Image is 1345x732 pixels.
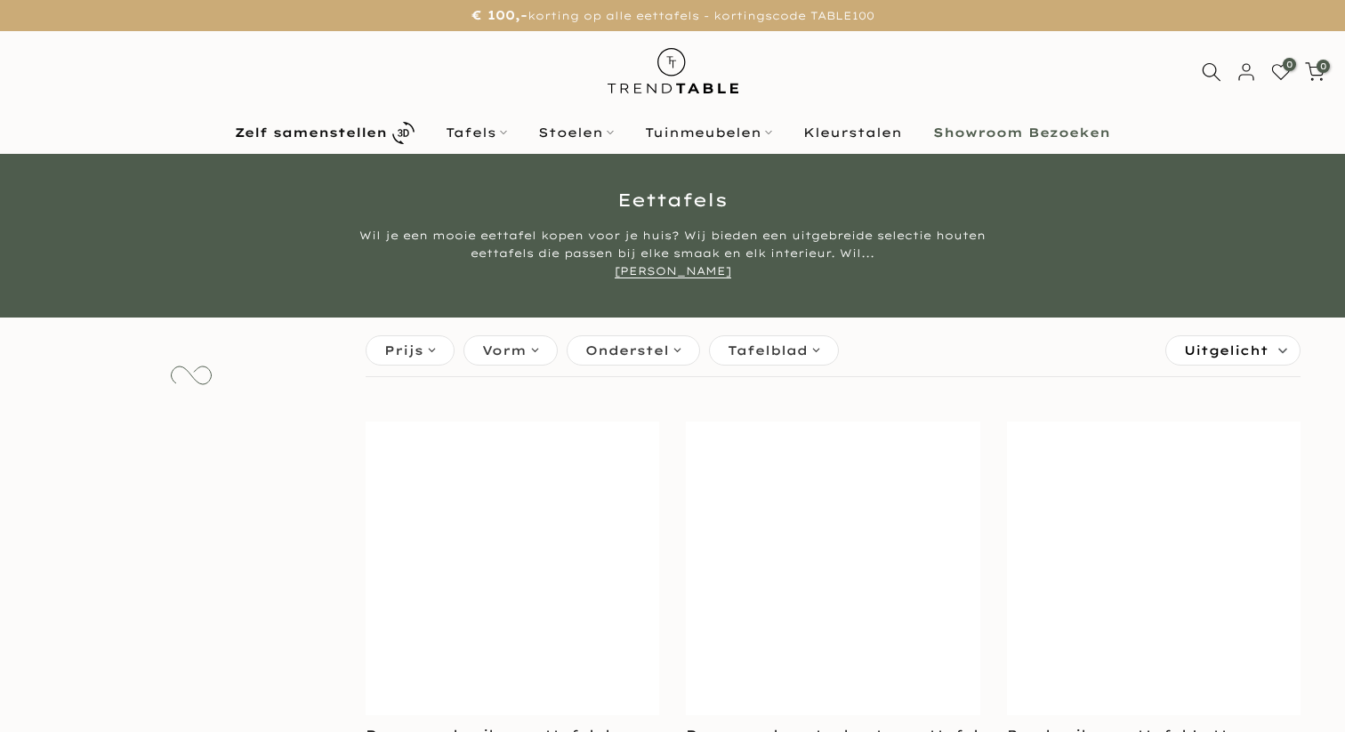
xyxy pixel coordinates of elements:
b: Zelf samenstellen [235,126,387,139]
a: 0 [1305,62,1325,82]
h1: Eettafels [152,191,1193,209]
div: Wil je een mooie eettafel kopen voor je huis? Wij bieden een uitgebreide selectie houten eettafel... [339,227,1006,280]
span: Tafelblad [728,341,808,360]
p: korting op alle eettafels - kortingscode TABLE100 [22,4,1323,27]
span: 0 [1317,60,1330,73]
strong: € 100,- [471,7,528,23]
span: 0 [1283,58,1296,71]
a: Tafels [431,122,523,143]
a: [PERSON_NAME] [615,264,731,278]
a: Zelf samenstellen [220,117,431,149]
span: Prijs [384,341,423,360]
a: Showroom Bezoeken [918,122,1126,143]
img: trend table [595,31,751,110]
span: Vorm [482,341,527,360]
a: Kleurstalen [788,122,918,143]
a: Stoelen [523,122,630,143]
a: Tuinmeubelen [630,122,788,143]
b: Showroom Bezoeken [933,126,1110,139]
a: 0 [1271,62,1291,82]
span: Onderstel [585,341,669,360]
span: Uitgelicht [1184,336,1268,365]
label: Sorteren:Uitgelicht [1166,336,1300,365]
